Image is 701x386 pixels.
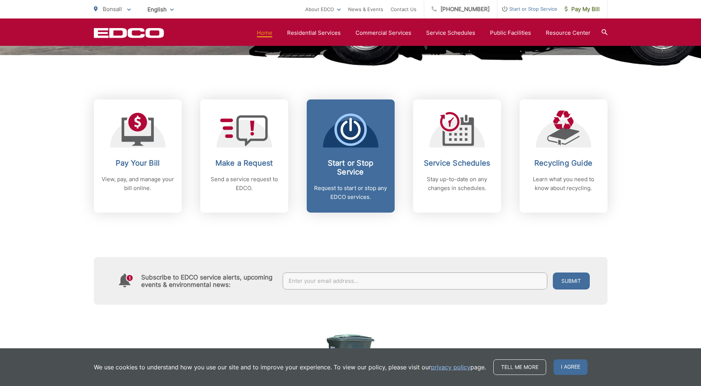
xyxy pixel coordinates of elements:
a: Residential Services [287,28,341,37]
a: Resource Center [546,28,591,37]
p: Stay up-to-date on any changes in schedules. [421,175,494,193]
p: Learn what you need to know about recycling. [527,175,600,193]
a: EDCD logo. Return to the homepage. [94,28,164,38]
h4: Subscribe to EDCO service alerts, upcoming events & environmental news: [141,274,276,288]
a: privacy policy [431,363,470,372]
a: About EDCO [305,5,341,14]
a: Make a Request Send a service request to EDCO. [200,99,288,213]
a: Recycling Guide Learn what you need to know about recycling. [520,99,608,213]
span: English [142,3,179,16]
p: Send a service request to EDCO. [208,175,281,193]
span: Pay My Bill [565,5,600,14]
a: News & Events [348,5,383,14]
button: Submit [553,272,590,289]
a: Pay Your Bill View, pay, and manage your bill online. [94,99,182,213]
h2: Make a Request [208,159,281,167]
a: Contact Us [391,5,416,14]
a: Home [257,28,272,37]
a: Tell me more [493,359,546,375]
p: View, pay, and manage your bill online. [101,175,174,193]
h2: Service Schedules [421,159,494,167]
h2: Pay Your Bill [101,159,174,167]
span: I agree [554,359,588,375]
a: Public Facilities [490,28,531,37]
a: Service Schedules [426,28,475,37]
p: We use cookies to understand how you use our site and to improve your experience. To view our pol... [94,363,486,372]
p: Request to start or stop any EDCO services. [314,184,387,202]
a: Commercial Services [355,28,411,37]
h2: Recycling Guide [527,159,600,167]
input: Enter your email address... [283,272,547,289]
span: Bonsall [103,6,122,13]
a: Service Schedules Stay up-to-date on any changes in schedules. [413,99,501,213]
h2: Start or Stop Service [314,159,387,176]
